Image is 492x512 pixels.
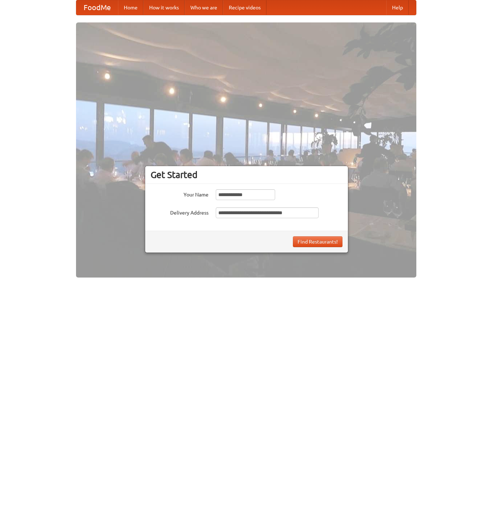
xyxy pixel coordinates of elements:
a: How it works [143,0,185,15]
label: Delivery Address [151,207,209,216]
a: Help [386,0,409,15]
a: FoodMe [76,0,118,15]
h3: Get Started [151,169,342,180]
label: Your Name [151,189,209,198]
a: Home [118,0,143,15]
a: Recipe videos [223,0,266,15]
button: Find Restaurants! [293,236,342,247]
a: Who we are [185,0,223,15]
